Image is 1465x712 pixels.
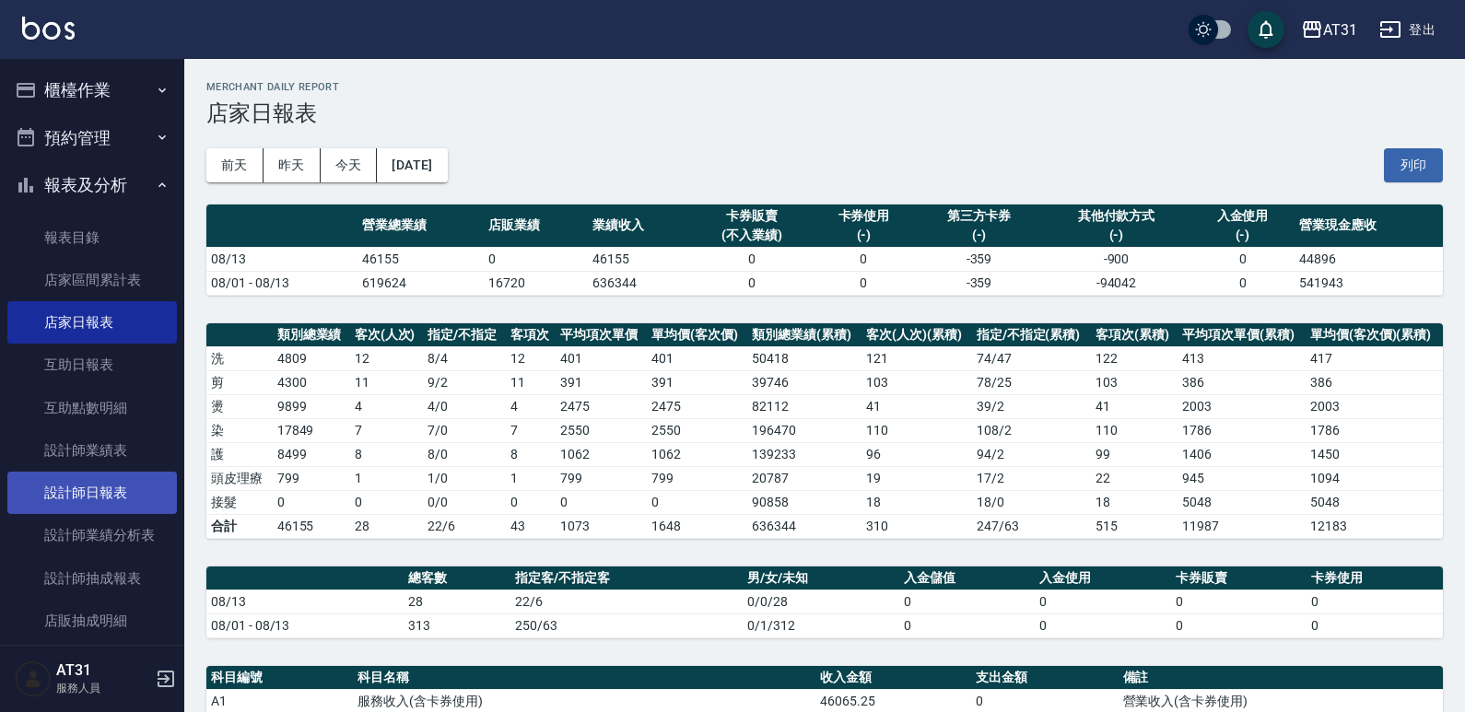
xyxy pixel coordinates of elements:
td: 22 [1091,466,1178,490]
td: 386 [1306,370,1443,394]
td: 90858 [747,490,861,514]
a: 店販抽成明細 [7,600,177,642]
td: 0 [692,247,812,271]
td: 108 / 2 [972,418,1091,442]
td: 4300 [273,370,350,394]
table: a dense table [206,566,1443,638]
td: 2475 [647,394,747,418]
td: 0 [556,490,647,514]
td: 636344 [747,514,861,538]
td: 1 / 0 [423,466,505,490]
th: 入金使用 [1035,566,1171,590]
th: 收入金額 [815,666,971,690]
button: 昨天 [264,148,321,182]
td: 0 [1307,589,1443,613]
td: 4 [506,394,557,418]
td: 386 [1178,370,1306,394]
td: 19 [861,466,972,490]
td: 08/13 [206,589,404,613]
td: 11 [506,370,557,394]
td: 2003 [1306,394,1443,418]
td: 5048 [1306,490,1443,514]
td: 78 / 25 [972,370,1091,394]
th: 科目名稱 [353,666,815,690]
td: 7 / 0 [423,418,505,442]
td: 99 [1091,442,1178,466]
button: 預約管理 [7,114,177,162]
div: (-) [816,226,911,245]
img: Person [15,660,52,697]
td: 46155 [357,247,484,271]
td: 541943 [1295,271,1443,295]
td: 22/6 [423,514,505,538]
div: (-) [1195,226,1290,245]
td: -359 [916,247,1042,271]
th: 客項次(累積) [1091,323,1178,347]
td: 08/13 [206,247,357,271]
button: save [1248,11,1284,48]
th: 平均項次單價 [556,323,647,347]
td: 43 [506,514,557,538]
td: 313 [404,613,510,637]
div: 卡券使用 [816,206,911,226]
td: 103 [1091,370,1178,394]
td: 16720 [484,271,588,295]
td: 剪 [206,370,273,394]
td: 391 [647,370,747,394]
button: [DATE] [377,148,447,182]
a: 互助點數明細 [7,387,177,429]
button: 報表及分析 [7,161,177,209]
td: 18 [1091,490,1178,514]
td: 12183 [1306,514,1443,538]
th: 男/女/未知 [743,566,899,590]
td: 619624 [357,271,484,295]
th: 單均價(客次價) [647,323,747,347]
th: 類別總業績 [273,323,350,347]
td: 41 [1091,394,1178,418]
td: 0 [812,271,916,295]
td: 8 / 4 [423,346,505,370]
h2: Merchant Daily Report [206,81,1443,93]
td: 96 [861,442,972,466]
td: 50418 [747,346,861,370]
h5: AT31 [56,661,150,680]
div: 入金使用 [1195,206,1290,226]
th: 平均項次單價(累積) [1178,323,1306,347]
th: 客項次 [506,323,557,347]
th: 卡券使用 [1307,566,1443,590]
div: (不入業績) [697,226,807,245]
th: 總客數 [404,566,510,590]
td: 515 [1091,514,1178,538]
td: 417 [1306,346,1443,370]
td: 0 [506,490,557,514]
th: 營業總業績 [357,204,484,248]
td: 7 [350,418,424,442]
td: 1 [350,466,424,490]
td: 1073 [556,514,647,538]
p: 服務人員 [56,680,150,696]
td: -359 [916,271,1042,295]
td: 1 [506,466,557,490]
td: 39 / 2 [972,394,1091,418]
h3: 店家日報表 [206,100,1443,126]
th: 單均價(客次價)(累積) [1306,323,1443,347]
th: 類別總業績(累積) [747,323,861,347]
td: 0 / 0 [423,490,505,514]
td: 0 [273,490,350,514]
td: 44896 [1295,247,1443,271]
td: 0 [350,490,424,514]
td: 28 [404,589,510,613]
td: 247/63 [972,514,1091,538]
td: 染 [206,418,273,442]
a: 設計師抽成報表 [7,557,177,600]
td: 121 [861,346,972,370]
td: 0 [1035,589,1171,613]
th: 科目編號 [206,666,353,690]
td: 0 [484,247,588,271]
td: 合計 [206,514,273,538]
td: 139233 [747,442,861,466]
td: 2475 [556,394,647,418]
td: 0 [1307,613,1443,637]
td: 945 [1178,466,1306,490]
td: 46155 [588,247,692,271]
